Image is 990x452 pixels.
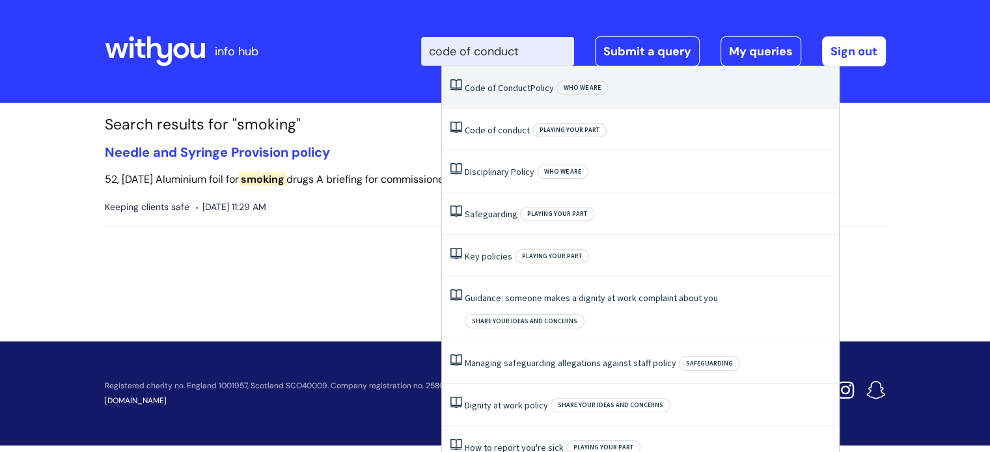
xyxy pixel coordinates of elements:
span: Safeguarding [679,356,740,371]
p: 52, [DATE] Aluminium foil for drugs A briefing for commissioners and [105,170,886,189]
span: Playing your part [532,123,607,137]
span: of [488,82,496,94]
span: Conduct [498,82,530,94]
span: Code [465,124,486,136]
a: Sign out [822,36,886,66]
div: | - [421,36,886,66]
a: Safeguarding [465,208,517,220]
p: Registered charity no. England 1001957, Scotland SCO40009. Company registration no. 2580377 [105,382,685,390]
a: Guidance: someone makes a dignity at work complaint about you [465,292,718,304]
a: Code of ConductPolicy [465,82,554,94]
span: of [488,124,496,136]
a: [DOMAIN_NAME] [105,395,167,406]
a: Dignity at work policy [465,399,548,411]
input: Search [421,37,574,66]
span: Who we are [557,81,608,95]
span: Playing your part [515,249,589,263]
span: conduct [498,124,530,136]
a: My queries [721,36,801,66]
p: info hub [215,41,258,62]
a: Disciplinary Policy [465,166,534,178]
a: Key policies [465,250,512,262]
a: Code of conduct [465,124,530,136]
span: smoking [239,172,286,186]
span: Playing your part [520,207,594,221]
span: Keeping clients safe [105,199,189,215]
span: Share your ideas and concerns [465,314,584,328]
a: Submit a query [595,36,700,66]
span: Who we are [537,165,588,179]
a: Managing safeguarding allegations against staff policy [465,357,676,369]
a: Needle and Syringe Provision policy [105,144,330,161]
span: [DATE] 11:29 AM [196,199,266,215]
h1: Search results for "smoking" [105,116,886,134]
span: Code [465,82,486,94]
span: Share your ideas and concerns [551,398,670,412]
